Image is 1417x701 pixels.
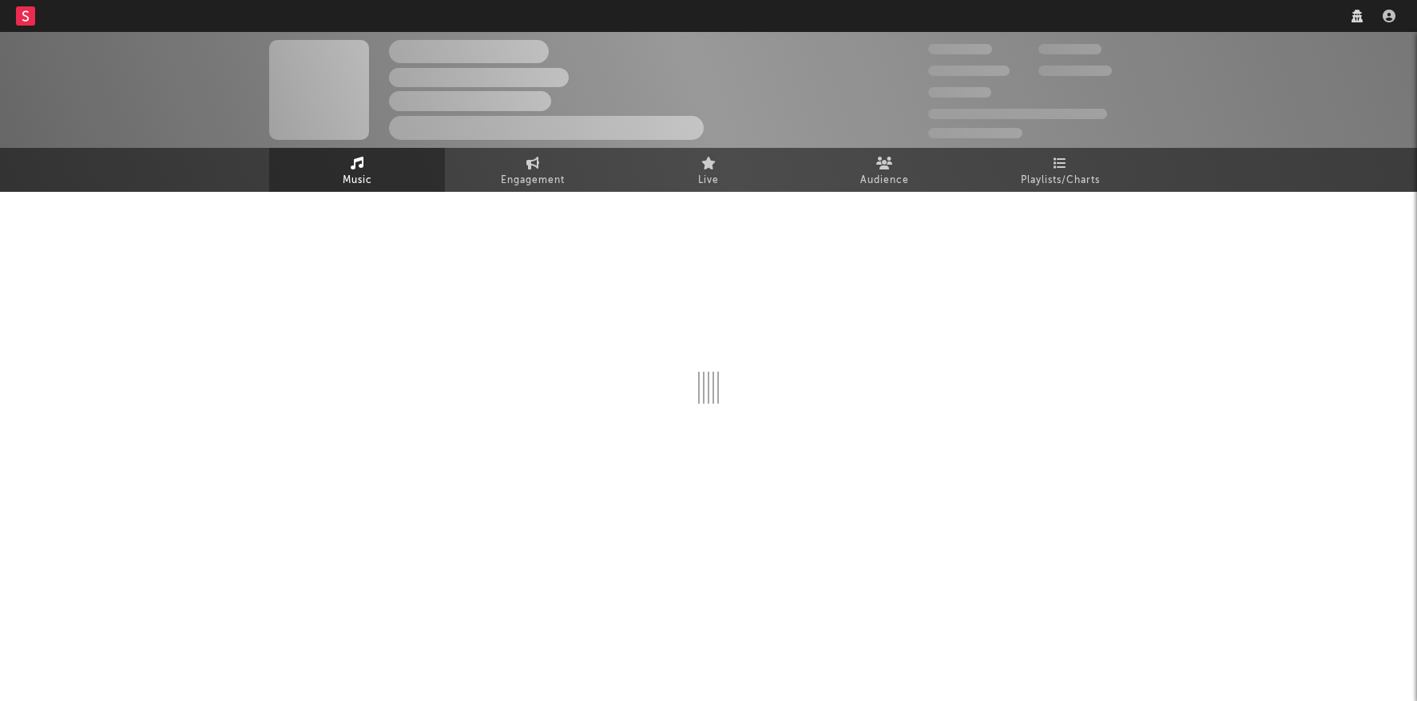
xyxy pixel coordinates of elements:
[1038,44,1101,54] span: 100,000
[928,87,991,98] span: 100,000
[698,171,719,190] span: Live
[501,171,565,190] span: Engagement
[269,148,445,192] a: Music
[928,44,992,54] span: 300,000
[621,148,796,192] a: Live
[860,171,909,190] span: Audience
[972,148,1148,192] a: Playlists/Charts
[445,148,621,192] a: Engagement
[1021,171,1100,190] span: Playlists/Charts
[796,148,972,192] a: Audience
[928,109,1107,119] span: 50,000,000 Monthly Listeners
[1038,66,1112,76] span: 1,000,000
[928,66,1010,76] span: 50,000,000
[343,171,372,190] span: Music
[928,128,1022,138] span: Jump Score: 85.0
